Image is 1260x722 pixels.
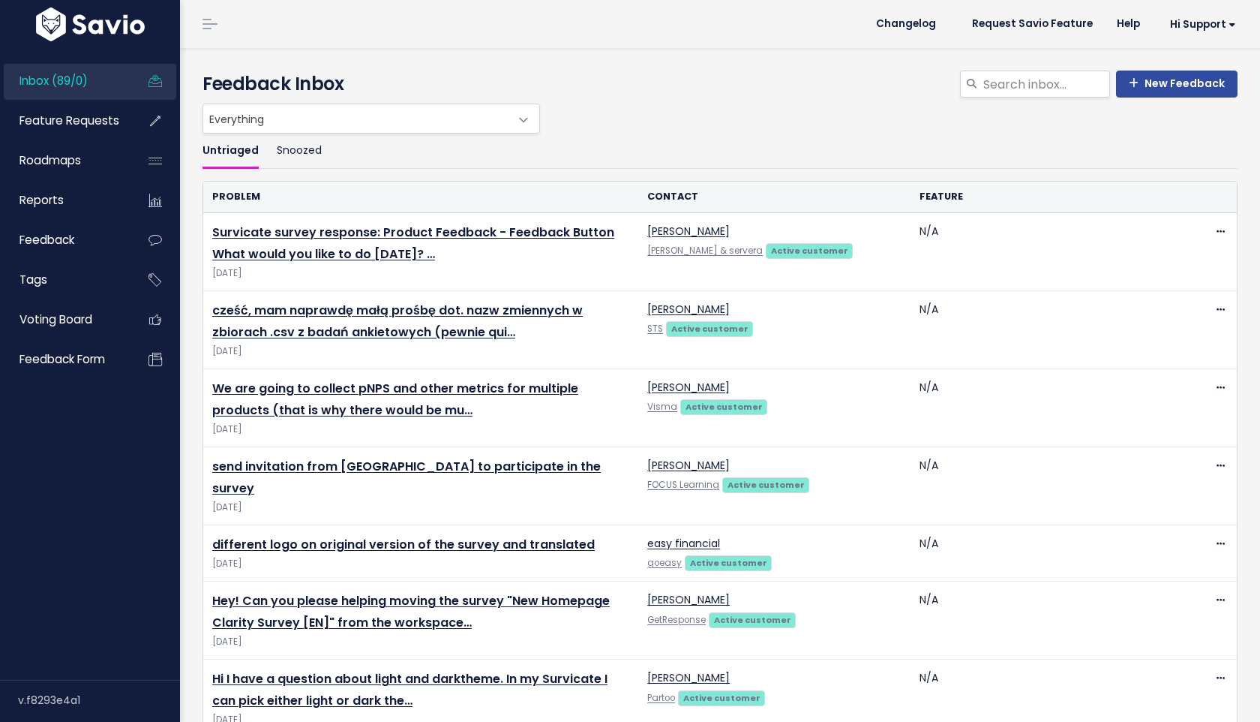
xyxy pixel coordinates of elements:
span: [DATE] [212,422,629,438]
div: v.f8293e4a1 [18,681,180,720]
a: Inbox (89/0) [4,64,124,98]
a: Active customer [680,399,767,414]
a: Partoo [647,692,675,704]
a: easy financial [647,536,720,551]
a: Feedback [4,223,124,257]
a: Reports [4,183,124,218]
span: Reports [19,192,64,208]
a: New Feedback [1116,71,1237,98]
a: Roadmaps [4,143,124,178]
a: Hi I have a question about light and darktheme. In my Survicate I can pick either light or dark the… [212,670,607,709]
strong: Active customer [714,614,791,626]
a: Active customer [666,320,753,335]
strong: Active customer [685,401,763,413]
a: Feedback form [4,342,124,377]
a: Snoozed [277,134,322,169]
a: Active customer [766,242,853,257]
a: Help [1105,13,1152,35]
th: Feature [910,182,1183,212]
a: goeasy [647,557,682,569]
a: [PERSON_NAME] [647,224,730,239]
strong: Active customer [683,692,760,704]
a: Feature Requests [4,104,124,138]
span: Feature Requests [19,113,119,128]
a: send invitation from [GEOGRAPHIC_DATA] to participate in the survey [212,458,601,497]
span: Changelog [876,19,936,29]
th: Problem [203,182,638,212]
td: N/A [910,213,1183,291]
a: Untriaged [202,134,259,169]
a: Survicate survey response: Product Feedback - Feedback Button What would you like to do [DATE]? … [212,224,614,263]
span: Feedback [19,232,74,248]
a: Visma [647,401,677,413]
a: [PERSON_NAME] [647,380,730,395]
td: N/A [910,447,1183,525]
td: N/A [910,525,1183,582]
th: Contact [638,182,910,212]
span: Everything [202,104,540,134]
a: [PERSON_NAME] [647,302,730,317]
a: FOCUS Learning [647,479,719,491]
span: Everything [203,104,509,133]
a: Active customer [678,690,765,705]
a: Active customer [709,612,796,627]
a: Hi Support [1152,13,1248,36]
a: Tags [4,263,124,297]
a: different logo on original version of the survey and translated [212,536,595,553]
span: Tags [19,272,47,287]
td: N/A [910,369,1183,447]
span: [DATE] [212,500,629,516]
a: STS [647,323,663,335]
a: [PERSON_NAME] & servera [647,245,763,257]
strong: Active customer [690,557,767,569]
span: [DATE] [212,556,629,572]
strong: Active customer [771,245,848,257]
a: Hey! Can you please helping moving the survey "New Homepage Clarity Survey [EN]" from the workspace… [212,592,610,631]
span: [DATE] [212,266,629,281]
ul: Filter feature requests [202,134,1237,169]
span: Feedback form [19,351,105,367]
a: GetResponse [647,614,706,626]
a: [PERSON_NAME] [647,458,730,473]
td: N/A [910,582,1183,660]
a: cześć, mam naprawdę małą prośbę dot. nazw zmiennych w zbiorach .csv z badań ankietowych (pewnie qui… [212,302,583,341]
a: [PERSON_NAME] [647,592,730,607]
span: Hi Support [1170,19,1236,30]
a: Active customer [685,555,772,570]
input: Search inbox... [982,71,1110,98]
a: [PERSON_NAME] [647,670,730,685]
h4: Feedback Inbox [202,71,1237,98]
strong: Active customer [671,323,748,335]
a: Active customer [722,477,809,492]
a: Request Savio Feature [960,13,1105,35]
span: Voting Board [19,311,92,327]
td: N/A [910,291,1183,369]
span: Inbox (89/0) [19,73,88,89]
strong: Active customer [727,479,805,491]
span: Roadmaps [19,152,81,168]
span: [DATE] [212,344,629,359]
span: [DATE] [212,634,629,650]
a: We are going to collect pNPS and other metrics for multiple products (that is why there would be mu… [212,380,578,419]
img: logo-white.9d6f32f41409.svg [32,8,148,41]
a: Voting Board [4,302,124,337]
